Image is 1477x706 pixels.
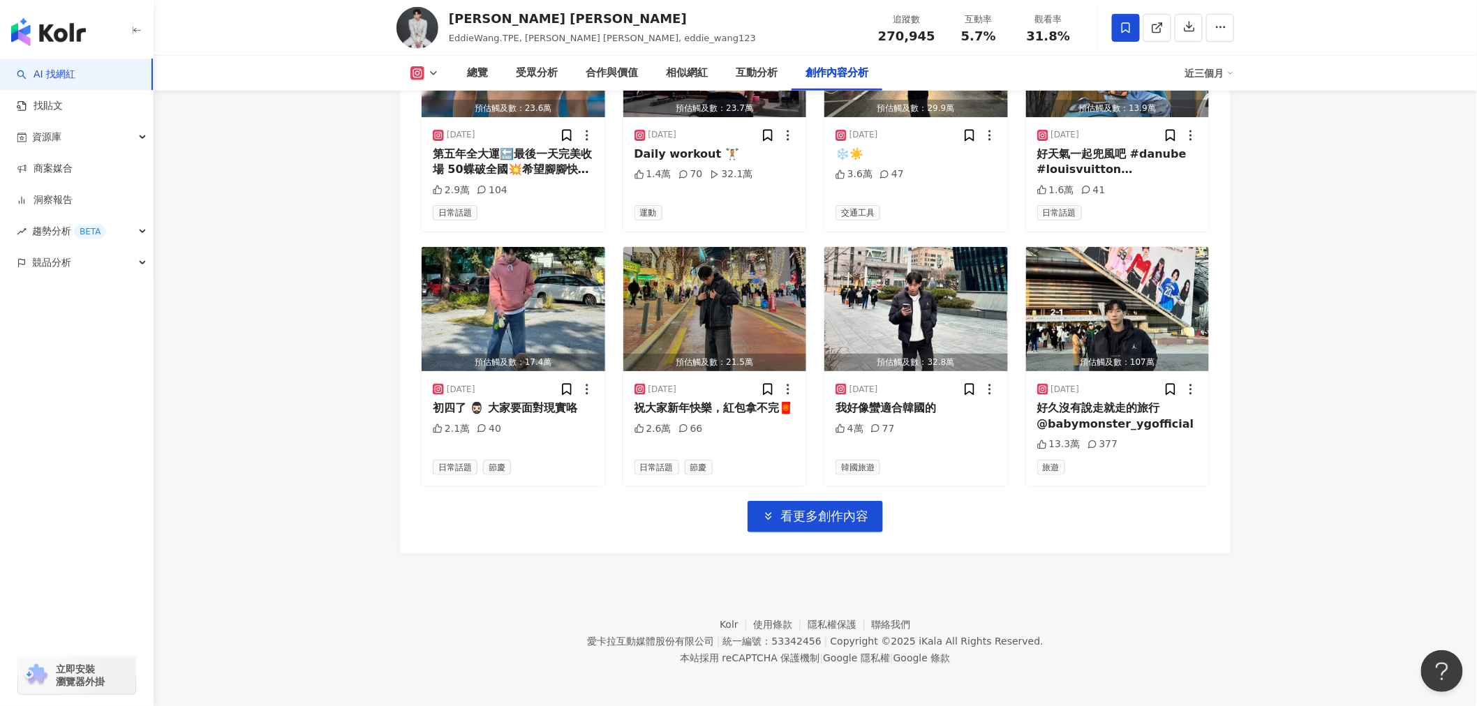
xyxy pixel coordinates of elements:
div: 總覽 [467,65,488,82]
button: 預估觸及數：32.8萬 [824,247,1008,371]
span: 節慶 [483,460,511,475]
div: BETA [74,225,106,239]
div: 追蹤數 [878,13,935,27]
iframe: Help Scout Beacon - Open [1421,650,1463,692]
div: 預估觸及數：17.4萬 [422,354,605,371]
span: 31.8% [1027,29,1070,43]
span: EddieWang.TPE, [PERSON_NAME] [PERSON_NAME], eddie_wang123 [449,33,756,43]
div: [DATE] [447,384,475,396]
button: 預估觸及數：107萬 [1026,247,1210,371]
a: 找貼文 [17,99,63,113]
img: chrome extension [22,664,50,686]
a: iKala [919,636,943,647]
div: 創作內容分析 [806,65,868,82]
div: Copyright © 2025 All Rights Reserved. [831,636,1044,647]
span: 5.7% [961,29,996,43]
div: 1.4萬 [634,167,671,181]
span: 日常話題 [433,205,477,220]
span: 韓國旅遊 [836,460,880,475]
span: 趨勢分析 [32,216,106,247]
div: 66 [678,422,703,436]
a: Kolr [720,619,753,630]
span: 運動 [634,205,662,220]
div: 預估觸及數：23.6萬 [422,100,605,117]
div: [DATE] [648,384,677,396]
a: 商案媒合 [17,162,73,176]
img: KOL Avatar [396,7,438,49]
div: Daily workout 🏋🏻 [634,147,796,162]
div: 愛卡拉互動媒體股份有限公司 [587,636,714,647]
span: | [717,636,720,647]
div: 13.3萬 [1037,437,1081,451]
span: | [824,636,828,647]
img: post-image [623,247,807,371]
div: 互動分析 [736,65,778,82]
span: | [890,652,893,663]
img: post-image [824,247,1008,371]
div: 統一編號：53342456 [723,636,822,647]
div: [DATE] [1051,129,1080,141]
a: 使用條款 [754,619,808,630]
span: 日常話題 [433,460,477,475]
a: chrome extension立即安裝 瀏覽器外掛 [18,656,135,694]
span: 看更多創作內容 [780,509,868,524]
div: 40 [477,422,501,436]
div: 47 [879,167,904,181]
span: 節慶 [685,460,713,475]
div: 預估觸及數：32.8萬 [824,354,1008,371]
span: 270,945 [878,29,935,43]
div: 好天氣一起兜風吧 #danube #louisvuitton @louisvuitton [1037,147,1198,178]
div: [DATE] [849,129,878,141]
button: 預估觸及數：17.4萬 [422,247,605,371]
div: 預估觸及數：13.9萬 [1026,100,1210,117]
div: 377 [1088,437,1118,451]
div: 預估觸及數：29.9萬 [824,100,1008,117]
div: 3.6萬 [836,167,873,181]
div: 受眾分析 [516,65,558,82]
div: 第五年全大運🔚最後一天完美收場 50蝶破全國💥希望腳腳快快好 [433,147,594,178]
div: 祝大家新年快樂，紅包拿不完🧧 [634,400,796,416]
div: [DATE] [849,384,878,396]
div: 1.6萬 [1037,183,1074,197]
div: [DATE] [1051,384,1080,396]
div: ❄️☀️ [836,147,997,162]
span: 旅遊 [1037,460,1065,475]
a: 洞察報告 [17,193,73,207]
div: [DATE] [447,129,475,141]
span: 日常話題 [634,460,679,475]
span: 立即安裝 瀏覽器外掛 [56,663,105,688]
div: 預估觸及數：23.7萬 [623,100,807,117]
img: post-image [1026,247,1210,371]
div: 32.1萬 [710,167,753,181]
div: 我好像蠻適合韓國的 [836,400,997,416]
div: 初四了 🧔🏻‍♂️ 大家要面對現實咯 [433,400,594,416]
div: 相似網紅 [666,65,708,82]
span: 本站採用 reCAPTCHA 保護機制 [680,649,950,666]
a: 隱私權保護 [808,619,872,630]
span: | [820,652,824,663]
button: 預估觸及數：21.5萬 [623,247,807,371]
img: logo [11,18,86,46]
div: 合作與價值 [586,65,638,82]
span: 日常話題 [1037,205,1082,220]
div: 好久沒有說走就走的旅行 @babymonster_ygofficial [1037,400,1198,432]
div: 預估觸及數：21.5萬 [623,354,807,371]
button: 看更多創作內容 [748,501,883,532]
div: 77 [870,422,895,436]
div: 4萬 [836,422,863,436]
div: 觀看率 [1022,13,1075,27]
div: 預估觸及數：107萬 [1026,354,1210,371]
a: Google 隱私權 [823,652,890,663]
div: 70 [678,167,703,181]
span: rise [17,227,27,236]
img: post-image [422,247,605,371]
div: 2.9萬 [433,183,470,197]
div: 近三個月 [1185,62,1234,84]
span: 資源庫 [32,121,61,153]
div: 41 [1081,183,1106,197]
div: [PERSON_NAME] [PERSON_NAME] [449,10,756,27]
a: searchAI 找網紅 [17,68,75,82]
div: 互動率 [952,13,1005,27]
span: 競品分析 [32,247,71,278]
div: 104 [477,183,507,197]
